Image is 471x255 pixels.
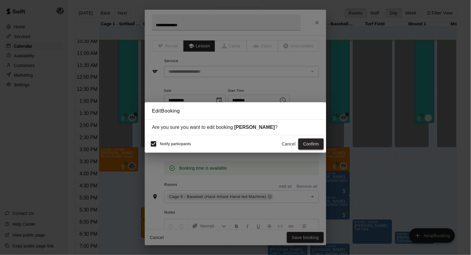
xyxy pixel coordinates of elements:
strong: [PERSON_NAME] [234,125,275,130]
div: Are you sure you want to edit booking ? [152,125,319,130]
button: Cancel [279,139,298,150]
button: Confirm [298,139,324,150]
span: Notify participants [160,142,191,146]
h2: Edit Booking [145,102,326,120]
